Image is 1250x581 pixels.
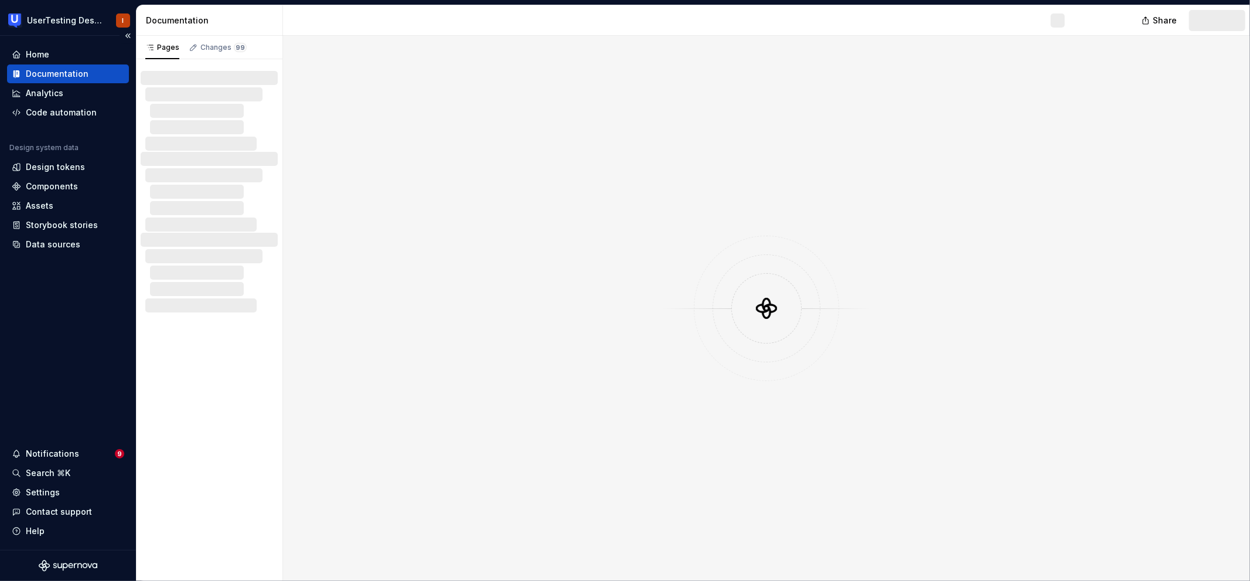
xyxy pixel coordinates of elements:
[26,525,45,537] div: Help
[200,43,247,52] div: Changes
[1153,15,1177,26] span: Share
[2,8,134,33] button: UserTesting Design SystemI
[7,45,129,64] a: Home
[26,200,53,212] div: Assets
[7,502,129,521] button: Contact support
[7,64,129,83] a: Documentation
[146,15,278,26] div: Documentation
[7,216,129,235] a: Storybook stories
[26,219,98,231] div: Storybook stories
[26,107,97,118] div: Code automation
[8,13,22,28] img: 41adf70f-fc1c-4662-8e2d-d2ab9c673b1b.png
[122,16,124,25] div: I
[26,448,79,460] div: Notifications
[27,15,102,26] div: UserTesting Design System
[26,87,63,99] div: Analytics
[7,235,129,254] a: Data sources
[7,158,129,176] a: Design tokens
[26,239,80,250] div: Data sources
[120,28,136,44] button: Collapse sidebar
[234,43,247,52] span: 99
[26,68,88,80] div: Documentation
[39,560,97,572] svg: Supernova Logo
[26,49,49,60] div: Home
[26,467,70,479] div: Search ⌘K
[7,84,129,103] a: Analytics
[7,444,129,463] button: Notifications9
[9,143,79,152] div: Design system data
[7,522,129,541] button: Help
[7,483,129,502] a: Settings
[26,181,78,192] div: Components
[7,177,129,196] a: Components
[26,161,85,173] div: Design tokens
[7,464,129,483] button: Search ⌘K
[145,43,179,52] div: Pages
[7,196,129,215] a: Assets
[7,103,129,122] a: Code automation
[26,487,60,498] div: Settings
[1136,10,1184,31] button: Share
[115,449,124,458] span: 9
[26,506,92,518] div: Contact support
